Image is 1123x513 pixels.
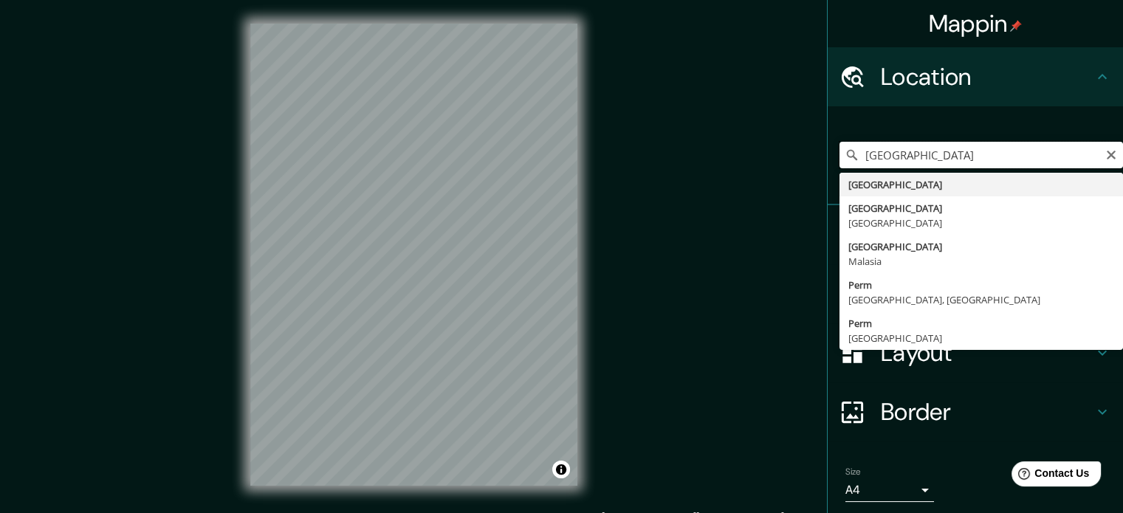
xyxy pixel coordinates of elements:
div: Pins [828,205,1123,264]
div: [GEOGRAPHIC_DATA] [848,331,1114,345]
div: Layout [828,323,1123,382]
div: [GEOGRAPHIC_DATA] [848,216,1114,230]
canvas: Map [250,24,577,486]
div: Location [828,47,1123,106]
img: pin-icon.png [1010,20,1022,32]
div: Malasia [848,254,1114,269]
h4: Mappin [929,9,1023,38]
div: Perm [848,278,1114,292]
label: Size [845,466,861,478]
div: [GEOGRAPHIC_DATA] [848,239,1114,254]
h4: Location [881,62,1093,92]
button: Toggle attribution [552,461,570,478]
input: Pick your city or area [839,142,1123,168]
iframe: Help widget launcher [992,455,1107,497]
div: A4 [845,478,934,502]
div: [GEOGRAPHIC_DATA] [848,177,1114,192]
div: Style [828,264,1123,323]
div: [GEOGRAPHIC_DATA], [GEOGRAPHIC_DATA] [848,292,1114,307]
div: Perm [848,316,1114,331]
div: Border [828,382,1123,441]
h4: Layout [881,338,1093,368]
h4: Border [881,397,1093,427]
div: [GEOGRAPHIC_DATA] [848,201,1114,216]
button: Clear [1105,147,1117,161]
